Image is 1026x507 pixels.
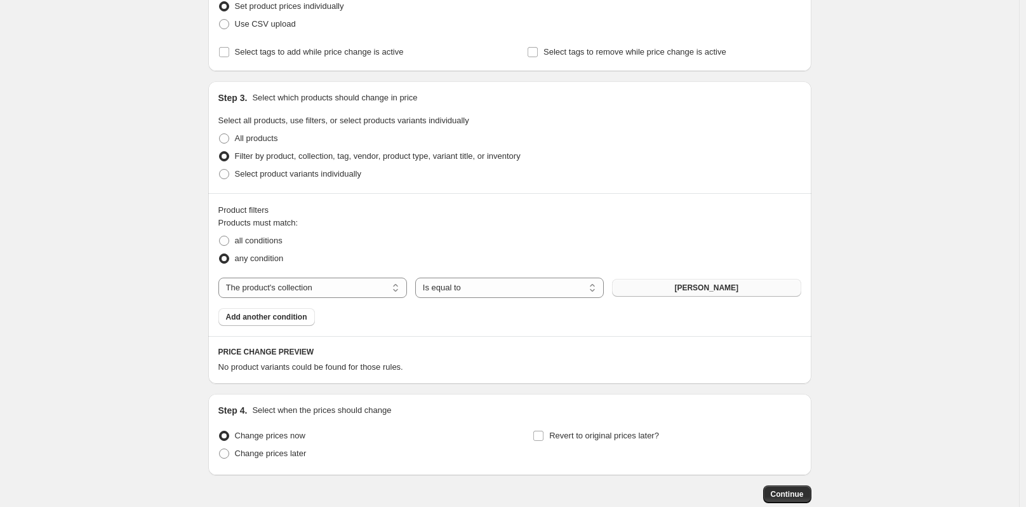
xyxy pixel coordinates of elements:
div: Product filters [218,204,801,217]
span: Set product prices individually [235,1,344,11]
span: Select all products, use filters, or select products variants individually [218,116,469,125]
h2: Step 3. [218,91,248,104]
h6: PRICE CHANGE PREVIEW [218,347,801,357]
span: No product variants could be found for those rules. [218,362,403,372]
span: Products must match: [218,218,298,227]
button: Add another condition [218,308,315,326]
span: Change prices now [235,431,305,440]
span: Select tags to remove while price change is active [543,47,726,57]
button: Continue [763,485,811,503]
span: any condition [235,253,284,263]
span: All products [235,133,278,143]
span: Revert to original prices later? [549,431,659,440]
span: Use CSV upload [235,19,296,29]
span: all conditions [235,236,283,245]
span: Filter by product, collection, tag, vendor, product type, variant title, or inventory [235,151,521,161]
h2: Step 4. [218,404,248,417]
p: Select which products should change in price [252,91,417,104]
span: Select product variants individually [235,169,361,179]
span: Continue [771,489,804,499]
span: [PERSON_NAME] [674,283,738,293]
span: Select tags to add while price change is active [235,47,404,57]
span: Add another condition [226,312,307,322]
span: Change prices later [235,449,307,458]
p: Select when the prices should change [252,404,391,417]
button: ajinomoto gyoza [612,279,801,297]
